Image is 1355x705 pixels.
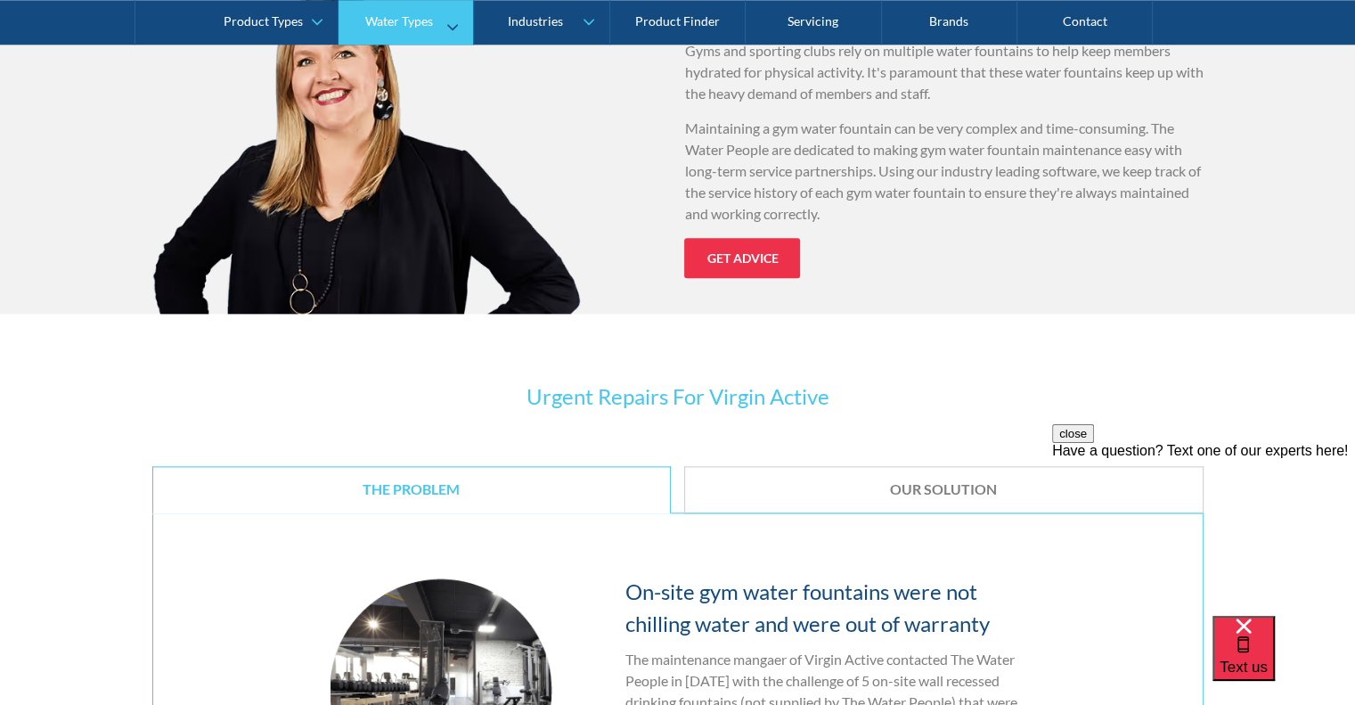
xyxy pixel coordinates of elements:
[180,480,644,499] div: The Problem
[1052,424,1355,638] iframe: podium webchat widget prompt
[365,14,433,29] div: Water Types
[625,576,1024,640] h4: On-site gym water fountains were not chilling water and were out of warranty
[684,238,800,278] a: GET advice
[508,14,563,29] div: Industries
[684,118,1203,225] p: Maintaining a gym water fountain can be very complex and time-consuming. The Water People are ded...
[224,14,303,29] div: Product Types
[712,480,1176,499] div: Our Solution
[1212,616,1355,705] iframe: podium webchat widget bubble
[684,40,1203,104] p: Gyms and sporting clubs rely on multiple water fountains to help keep members hydrated for physic...
[152,381,1204,413] h3: Urgent Repairs For Virgin Active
